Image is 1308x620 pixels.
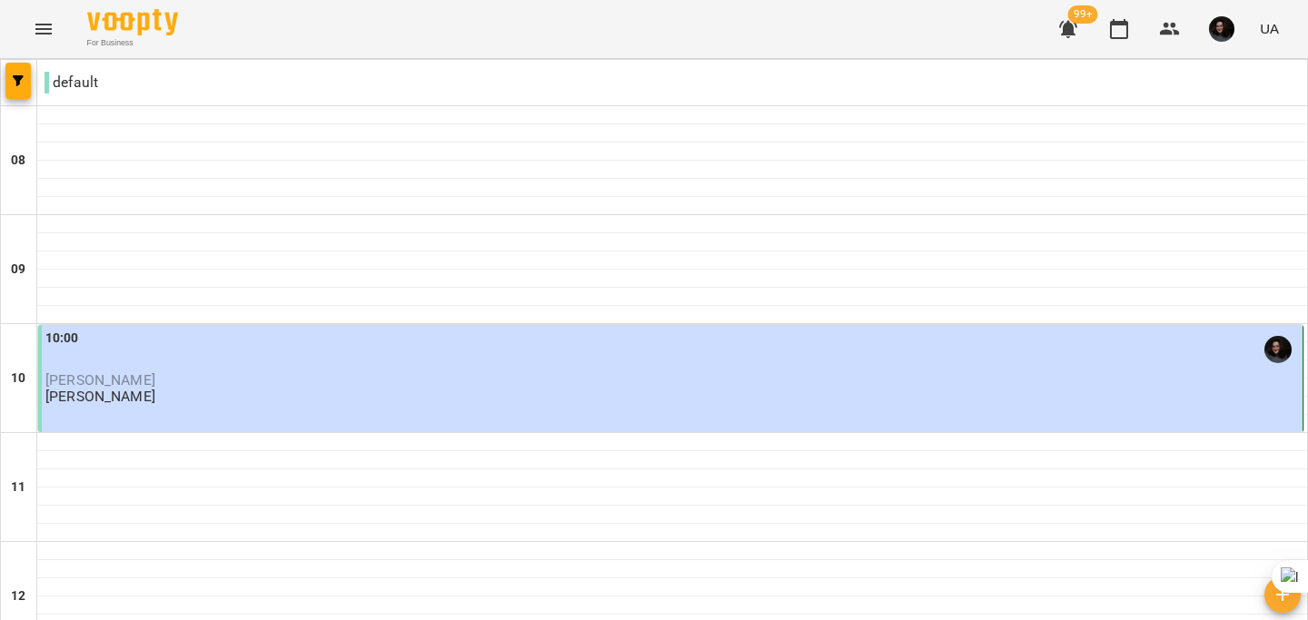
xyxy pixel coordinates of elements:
[1209,16,1234,42] img: 3b3145ad26fe4813cc7227c6ce1adc1c.jpg
[87,37,178,49] span: For Business
[1260,19,1279,38] span: UA
[45,329,79,349] label: 10:00
[45,389,155,404] p: [PERSON_NAME]
[87,9,178,35] img: Voopty Logo
[1264,336,1292,363] img: Наталія Кобель
[11,151,25,171] h6: 08
[1264,576,1301,613] button: Створити урок
[1253,12,1286,45] button: UA
[11,260,25,280] h6: 09
[1068,5,1098,24] span: 99+
[11,369,25,389] h6: 10
[11,586,25,606] h6: 12
[22,7,65,51] button: Menu
[11,477,25,497] h6: 11
[45,371,155,389] span: [PERSON_NAME]
[45,72,98,93] p: default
